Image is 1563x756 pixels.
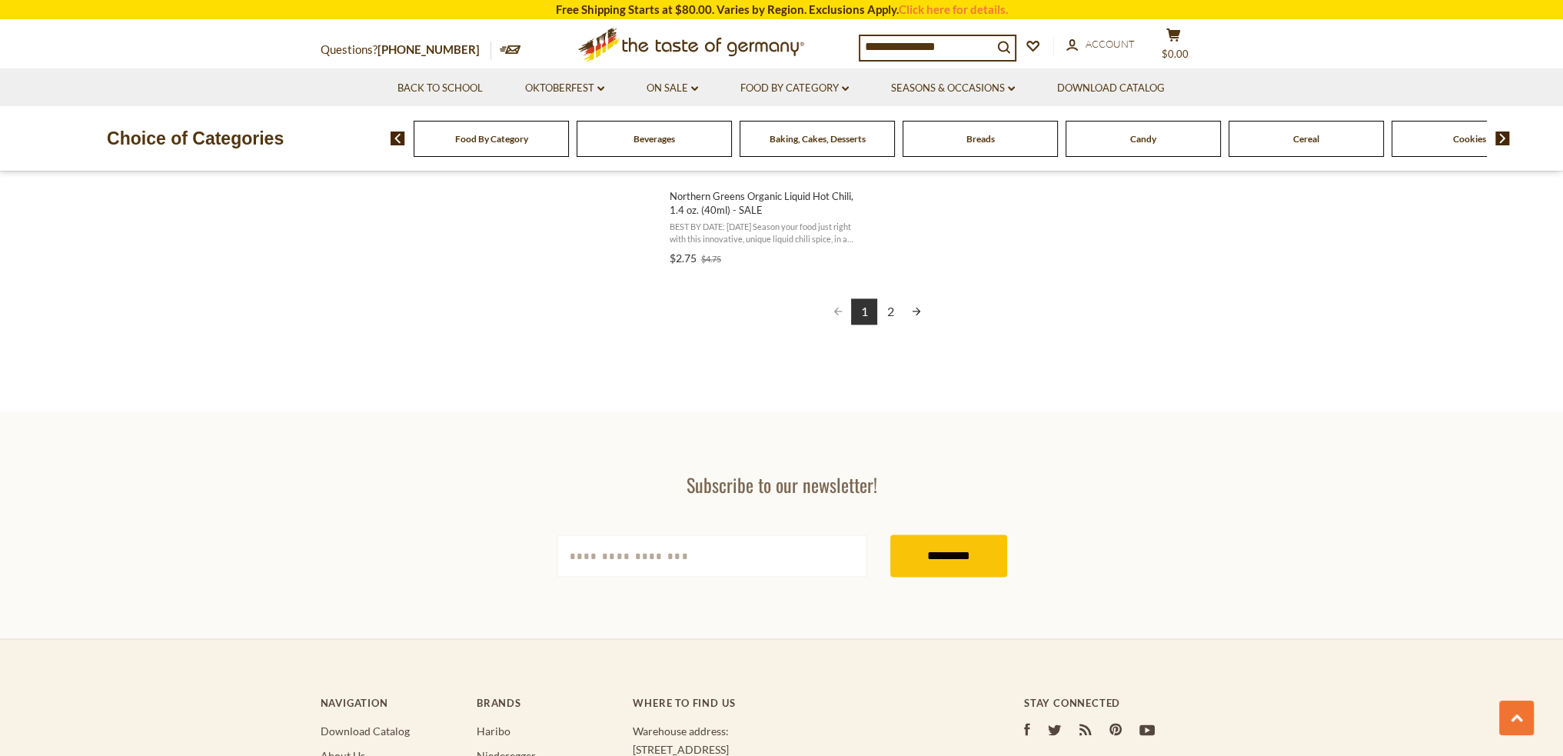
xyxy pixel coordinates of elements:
h4: Where to find us [633,697,962,709]
a: Account [1066,36,1135,53]
img: next arrow [1495,132,1510,145]
a: Oktoberfest [525,80,604,97]
a: Haribo [477,724,510,738]
a: [PHONE_NUMBER] [377,42,480,56]
a: Food By Category [740,80,849,97]
h4: Stay Connected [1024,697,1243,709]
a: Download Catalog [1057,80,1165,97]
img: previous arrow [391,132,405,145]
span: Northern Greens Organic Liquid Hot Chili, 1.4 oz. (40ml) - SALE [670,189,869,217]
span: Account [1086,38,1135,50]
a: Baking, Cakes, Desserts [770,133,866,145]
a: On Sale [647,80,698,97]
a: Cereal [1293,133,1319,145]
button: $0.00 [1151,28,1197,66]
a: Download Catalog [321,724,410,738]
a: Click here for details. [899,2,1008,16]
a: Food By Category [455,133,528,145]
h3: Subscribe to our newsletter! [557,473,1007,496]
span: BEST BY DATE: [DATE] Season your food just right with this innovative, unique liquid chili spice,... [670,221,869,245]
div: Pagination [670,298,1086,327]
span: $4.75 [701,254,721,264]
a: Candy [1130,133,1156,145]
p: Questions? [321,40,491,60]
a: 2 [877,298,903,325]
a: Back to School [397,80,483,97]
h4: Brands [477,697,617,709]
h4: Navigation [321,697,461,709]
a: Breads [966,133,995,145]
a: Beverages [634,133,675,145]
span: $0.00 [1162,48,1189,60]
a: 1 [851,298,877,325]
a: Next page [903,298,929,325]
span: $2.75 [670,251,697,265]
a: Seasons & Occasions [891,80,1015,97]
a: Cookies [1453,133,1486,145]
